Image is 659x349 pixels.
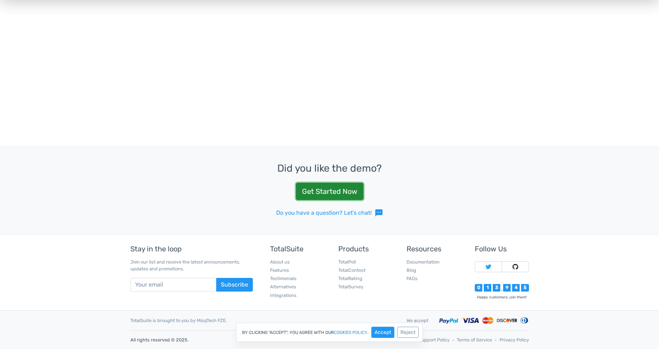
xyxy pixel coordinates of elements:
[125,317,401,324] div: TotalSuite is brought to you by MisqTech FZE.
[385,46,396,49] div: 66.38%
[371,327,394,338] button: Accept
[164,14,495,23] p: What's your favorite color?
[338,267,366,273] a: TotalContest
[439,316,529,325] img: Accepted payment methods
[270,284,296,289] a: Alternatives
[338,276,362,281] a: TotalRating
[407,276,418,281] a: FAQs
[338,259,356,265] a: TotalPoll
[17,163,642,174] h3: Did you like the demo?
[407,245,460,253] h5: Resources
[375,209,383,217] span: sms
[169,157,490,166] span: Purple
[475,284,482,292] div: 0
[484,284,491,292] div: 1
[503,284,511,292] div: 9
[512,284,520,292] div: 4
[169,33,490,42] span: Blue
[130,245,253,253] h5: Stay in the loop
[270,276,297,281] a: Testimonials
[216,278,253,292] button: Subscribe
[338,284,363,289] a: TotalSurvey
[270,267,289,273] a: Features
[270,293,297,298] a: Integrations
[334,330,367,335] a: cookies policy
[213,77,223,80] div: 12.81%
[407,259,440,265] a: Documentation
[512,264,518,270] img: Follow TotalSuite on Github
[169,95,490,104] span: Red
[338,245,392,253] h5: Products
[169,126,490,135] span: Orange
[193,139,202,142] div: 6.45%
[205,108,215,111] div: 10.26%
[401,317,434,324] div: We accept
[130,259,253,272] p: Join our list and receive the latest announcements, updates and promotions.
[486,264,491,270] img: Follow TotalSuite on Twitter
[185,170,195,173] div: 4.09%
[130,278,217,292] input: Your email
[276,209,383,217] a: Do you have a question? Let's chat!sms
[236,323,423,342] div: By clicking "Accept", you agree with our .
[270,245,324,253] h5: TotalSuite
[296,183,363,200] a: Get Started Now
[475,294,529,300] div: Happy customers, join them!
[475,245,529,253] h5: Follow Us
[493,284,500,292] div: 3
[270,259,290,265] a: About us
[521,284,529,292] div: 5
[407,267,416,273] a: Blog
[397,327,419,338] button: Reject
[500,287,503,292] div: ,
[169,64,490,73] span: Green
